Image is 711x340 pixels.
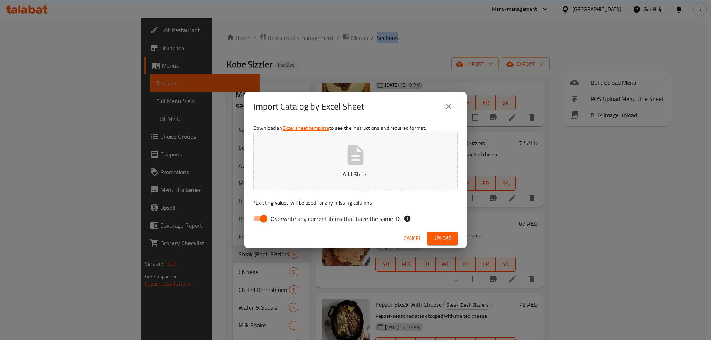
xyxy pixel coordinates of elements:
div: Download an to see the instructions and required format. [244,121,467,229]
h2: Import Catalog by Excel Sheet [253,101,364,112]
svg: If the overwrite option isn't selected, then the items that match an existing ID will be ignored ... [404,215,411,222]
p: Existing values will be used for any missing columns. [253,199,458,206]
span: Upload [433,234,452,243]
button: close [440,98,458,115]
p: Add Sheet [265,170,446,179]
button: Cancel [401,232,424,245]
a: Excel sheet template [283,123,329,133]
span: Overwrite any current items that have the same ID. [271,214,401,223]
button: Upload [427,232,458,245]
span: Cancel [404,234,421,243]
button: Add Sheet [253,132,458,190]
